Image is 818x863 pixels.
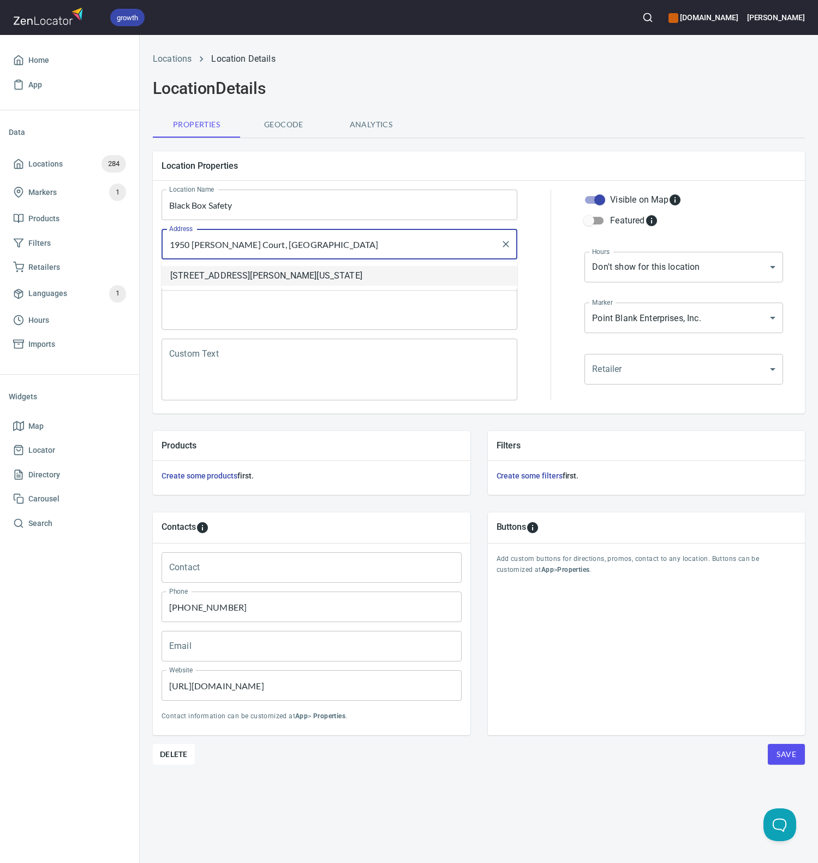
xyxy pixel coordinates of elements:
b: App [295,712,308,720]
h5: Filters [497,440,797,451]
span: Retailers [28,261,60,274]
span: 284 [101,158,126,170]
h6: first. [497,470,797,482]
span: Languages [28,287,67,300]
span: Filters [28,237,51,250]
div: Visible on Map [610,193,682,206]
span: Map [28,419,44,433]
a: Markers1 [9,178,130,206]
div: Point Blank Enterprises, Inc. [584,303,783,333]
button: Delete [153,744,195,765]
span: Markers [28,186,57,199]
a: Create some products [162,471,237,480]
b: App [541,566,554,574]
span: growth [110,12,145,23]
p: Contact information can be customized at > . [162,711,462,722]
a: Carousel [9,487,130,511]
a: Locations284 [9,150,130,178]
svg: To add custom buttons for locations, please go to Apps > Properties > Buttons. [526,521,539,534]
b: Properties [313,712,345,720]
span: Analytics [334,118,408,132]
span: 1 [109,186,126,199]
a: Home [9,48,130,73]
img: zenlocator [13,4,86,28]
span: App [28,78,42,92]
h6: first. [162,470,462,482]
button: Clear [498,237,514,252]
a: Products [9,206,130,231]
svg: To add custom contact information for locations, please go to Apps > Properties > Contacts. [196,521,209,534]
li: Widgets [9,383,130,410]
span: Directory [28,468,60,482]
span: 1 [109,287,126,300]
b: Properties [557,566,589,574]
a: Map [9,414,130,439]
button: color-CE600E [668,13,678,23]
a: Retailers [9,255,130,280]
button: [PERSON_NAME] [747,5,805,29]
a: Search [9,511,130,536]
span: Hours [28,314,49,327]
span: Imports [28,338,55,351]
a: Imports [9,332,130,357]
span: Geocode [247,118,321,132]
span: Products [28,212,59,226]
li: [STREET_ADDRESS][PERSON_NAME][US_STATE] [162,266,517,286]
li: Data [9,119,130,145]
div: growth [110,9,145,26]
span: Locator [28,444,55,457]
a: Create some filters [497,471,563,480]
div: Don't show for this location [584,252,783,282]
h2: Location Details [153,79,805,98]
a: Location Details [211,54,275,64]
nav: breadcrumb [153,52,805,66]
h6: [PERSON_NAME] [747,11,805,23]
button: Search [636,5,660,29]
svg: Featured locations are moved to the top of the search results list. [645,214,658,227]
svg: Whether the location is visible on the map. [668,193,682,206]
span: Search [28,517,52,530]
span: Properties [159,118,234,132]
iframe: Help Scout Beacon - Open [763,808,796,841]
h5: Buttons [497,521,527,534]
h5: Location Properties [162,160,796,172]
a: Locator [9,438,130,463]
p: Add custom buttons for directions, promos, contact to any location. Buttons can be customized at > . [497,554,797,576]
h6: [DOMAIN_NAME] [668,11,738,23]
a: App [9,73,130,97]
h5: Contacts [162,521,196,534]
h5: Products [162,440,462,451]
a: Languages1 [9,280,130,308]
div: ​ [584,354,783,385]
span: Save [777,748,796,761]
button: Save [768,744,805,765]
a: Hours [9,308,130,333]
span: Carousel [28,492,59,506]
a: Locations [153,54,192,64]
span: Home [28,54,49,67]
div: Featured [610,214,658,227]
span: Delete [160,748,188,761]
span: Locations [28,157,63,171]
div: Manage your apps [668,5,738,29]
a: Filters [9,231,130,256]
a: Directory [9,463,130,487]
